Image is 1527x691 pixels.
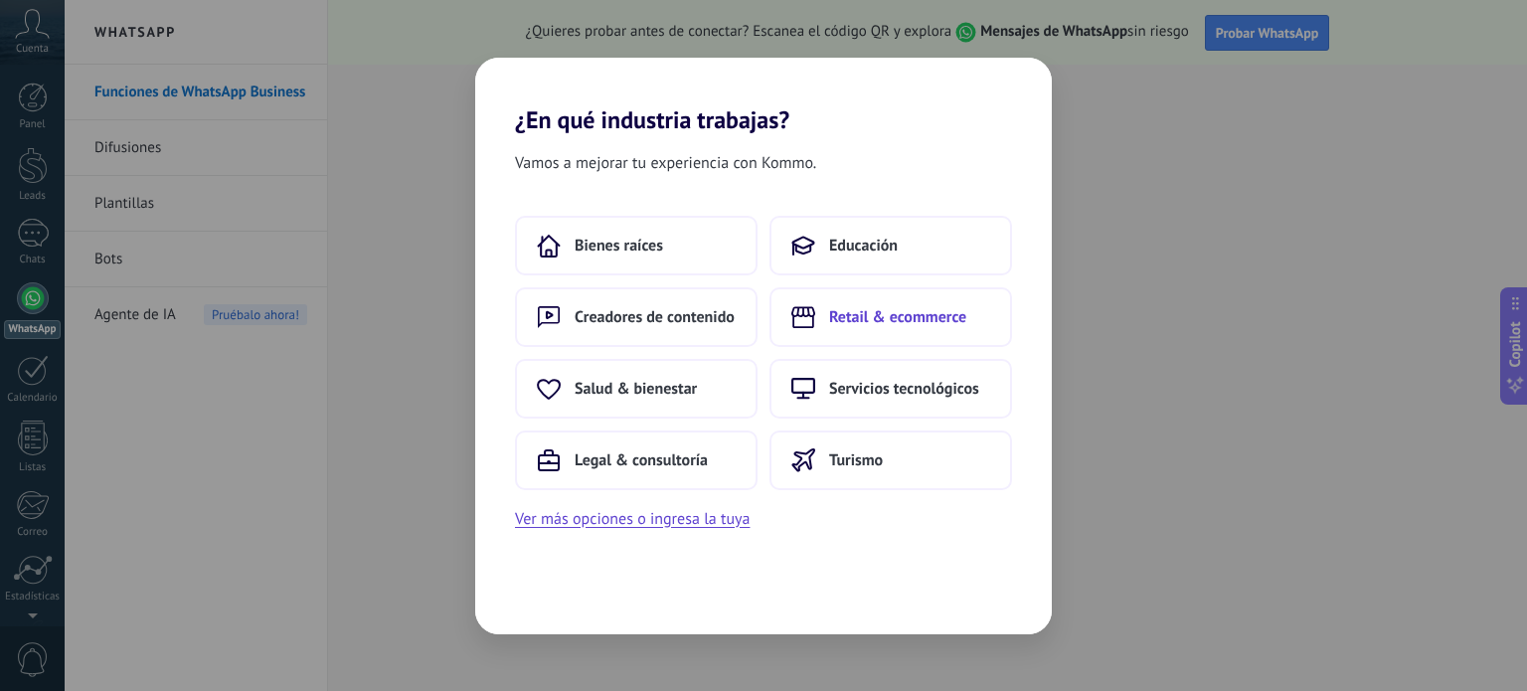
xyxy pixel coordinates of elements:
button: Servicios tecnológicos [769,359,1012,419]
button: Creadores de contenido [515,287,758,347]
span: Salud & bienestar [575,379,697,399]
button: Educación [769,216,1012,275]
span: Creadores de contenido [575,307,735,327]
span: Retail & ecommerce [829,307,966,327]
h2: ¿En qué industria trabajas? [475,58,1052,134]
span: Servicios tecnológicos [829,379,979,399]
button: Retail & ecommerce [769,287,1012,347]
button: Turismo [769,431,1012,490]
span: Bienes raíces [575,236,663,256]
button: Ver más opciones o ingresa la tuya [515,506,750,532]
span: Vamos a mejorar tu experiencia con Kommo. [515,150,816,176]
button: Legal & consultoría [515,431,758,490]
span: Educación [829,236,898,256]
span: Legal & consultoría [575,450,708,470]
button: Bienes raíces [515,216,758,275]
button: Salud & bienestar [515,359,758,419]
span: Turismo [829,450,883,470]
